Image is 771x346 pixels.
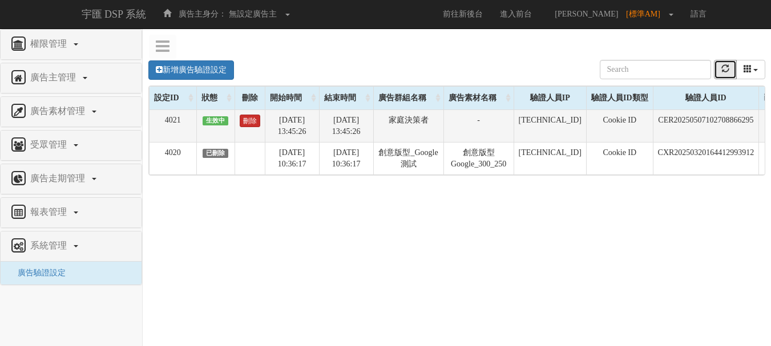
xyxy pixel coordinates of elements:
td: 創意版型 Google_300_250 [443,142,514,174]
a: 廣告走期管理 [9,170,133,188]
div: 狀態 [197,87,235,109]
td: [TECHNICAL_ID] [514,109,586,142]
div: 廣告素材名稱 [444,87,514,109]
td: Cookie ID [586,142,653,174]
span: [標準AM] [626,10,666,18]
div: 設定ID [150,87,196,109]
span: [PERSON_NAME] [549,10,624,18]
a: 廣告主管理 [9,69,133,87]
span: 廣告走期管理 [27,173,91,183]
span: 廣告主管理 [27,72,82,82]
div: 廣告群組名稱 [374,87,443,109]
a: 廣告素材管理 [9,103,133,121]
a: 受眾管理 [9,136,133,154]
td: 家庭決策者 [373,109,443,142]
button: refresh [714,60,737,79]
div: 驗證人員ID [653,87,759,109]
td: - [443,109,514,142]
td: CER20250507102708866295 [653,109,759,142]
div: Columns [736,60,766,79]
span: 生效中 [203,116,229,125]
span: 廣告素材管理 [27,106,91,116]
div: 開始時間 [265,87,319,109]
div: 刪除 [235,87,265,109]
span: 無設定廣告主 [229,10,277,18]
input: Search [600,60,711,79]
div: 驗證人員ID類型 [587,87,653,109]
td: 創意版型_Google 測試 [373,142,443,174]
a: 報表管理 [9,203,133,222]
div: 結束時間 [320,87,373,109]
div: 驗證人員IP [514,87,586,109]
td: [DATE] 10:36:17 [319,142,373,174]
a: 系統管理 [9,237,133,255]
td: 4021 [150,109,197,142]
span: 權限管理 [27,39,72,48]
button: columns [736,60,766,79]
td: [DATE] 13:45:26 [319,109,373,142]
span: 系統管理 [27,241,72,250]
a: 權限管理 [9,35,133,54]
td: [DATE] 13:45:26 [265,109,319,142]
span: 已刪除 [203,149,229,158]
a: 新增廣告驗證設定 [148,60,234,80]
span: 報表管理 [27,207,72,217]
a: 刪除 [240,115,260,127]
td: Cookie ID [586,109,653,142]
td: [DATE] 10:36:17 [265,142,319,174]
a: 廣告驗證設定 [9,268,66,277]
span: 廣告主身分： [179,10,227,18]
td: CXR20250320164412993912 [653,142,759,174]
span: 受眾管理 [27,140,72,149]
td: 4020 [150,142,197,174]
td: [TECHNICAL_ID] [514,142,586,174]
